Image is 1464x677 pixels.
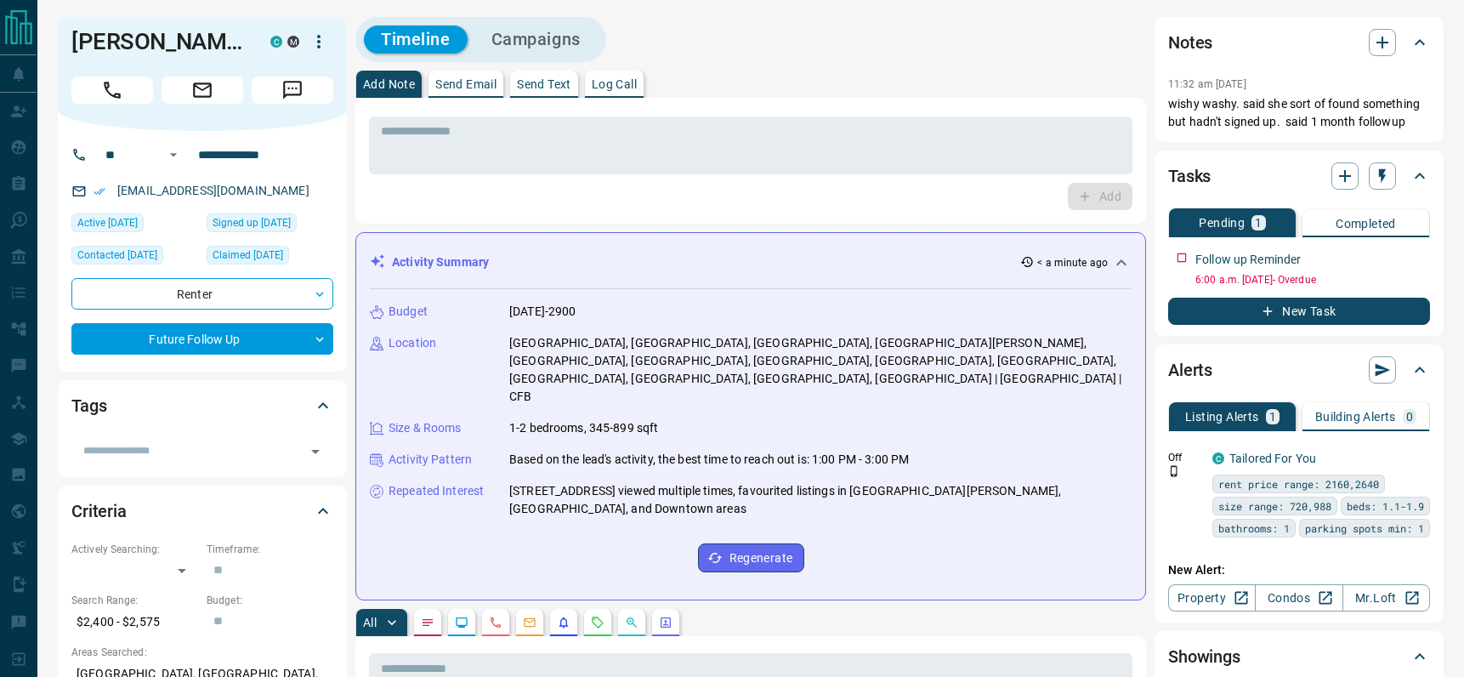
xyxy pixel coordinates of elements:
svg: Notes [421,616,434,629]
p: Send Email [435,78,497,90]
div: Renter [71,278,333,310]
button: Timeline [364,26,468,54]
span: parking spots min: 1 [1305,520,1424,537]
span: beds: 1.1-1.9 [1347,498,1424,515]
h2: Tags [71,392,106,419]
p: Budget: [207,593,333,608]
svg: Email Verified [94,185,105,197]
h1: [PERSON_NAME] [71,28,245,55]
div: Showings [1168,636,1430,677]
span: Signed up [DATE] [213,214,291,231]
div: Mon Jul 14 2025 [71,246,198,270]
h2: Showings [1168,643,1240,670]
p: $2,400 - $2,575 [71,608,198,636]
svg: Calls [489,616,502,629]
a: Tailored For You [1229,452,1316,465]
a: Condos [1255,584,1342,612]
span: Message [252,77,333,104]
svg: Lead Browsing Activity [455,616,468,629]
p: Location [389,334,436,352]
h2: Tasks [1168,162,1211,190]
span: Call [71,77,153,104]
div: Activity Summary< a minute ago [370,247,1132,278]
div: Alerts [1168,350,1430,390]
p: Log Call [592,78,637,90]
a: Property [1168,584,1256,612]
p: [GEOGRAPHIC_DATA], [GEOGRAPHIC_DATA], [GEOGRAPHIC_DATA], [GEOGRAPHIC_DATA][PERSON_NAME], [GEOGRAP... [509,334,1132,406]
p: Listing Alerts [1185,411,1259,423]
div: condos.ca [1212,452,1224,464]
p: [STREET_ADDRESS] viewed multiple times, favourited listings in [GEOGRAPHIC_DATA][PERSON_NAME], [G... [509,482,1132,518]
p: Completed [1336,218,1396,230]
h2: Alerts [1168,356,1212,384]
p: Budget [389,303,428,321]
span: rent price range: 2160,2640 [1218,475,1379,492]
svg: Requests [591,616,604,629]
div: Future Follow Up [71,323,333,355]
svg: Agent Actions [659,616,672,629]
h2: Criteria [71,498,127,525]
div: Criteria [71,491,333,532]
p: 6:00 a.m. [DATE] - Overdue [1195,272,1430,287]
svg: Push Notification Only [1168,465,1180,477]
button: New Task [1168,298,1430,325]
div: Tasks [1168,156,1430,196]
button: Open [304,440,327,464]
p: Actively Searching: [71,542,198,557]
p: 11:32 am [DATE] [1168,78,1246,90]
div: Fri Jul 11 2025 [207,246,333,270]
p: New Alert: [1168,561,1430,579]
svg: Opportunities [625,616,638,629]
div: condos.ca [270,36,282,48]
p: Building Alerts [1315,411,1396,423]
span: Claimed [DATE] [213,247,283,264]
p: 0 [1406,411,1413,423]
div: Sat Jul 19 2025 [71,213,198,237]
p: Size & Rooms [389,419,462,437]
p: 1 [1255,217,1262,229]
a: [EMAIL_ADDRESS][DOMAIN_NAME] [117,184,309,197]
button: Open [163,145,184,165]
div: Sun Jun 29 2025 [207,213,333,237]
p: Areas Searched: [71,645,333,660]
div: Notes [1168,22,1430,63]
p: Follow up Reminder [1195,251,1301,269]
button: Regenerate [698,543,804,572]
p: Based on the lead's activity, the best time to reach out is: 1:00 PM - 3:00 PM [509,451,909,469]
p: Search Range: [71,593,198,608]
p: All [363,617,377,629]
span: Email [162,77,243,104]
p: Pending [1199,217,1245,229]
a: Mr.Loft [1342,584,1430,612]
span: bathrooms: 1 [1218,520,1290,537]
div: Tags [71,385,333,426]
p: Activity Pattern [389,451,472,469]
svg: Listing Alerts [557,616,570,629]
p: < a minute ago [1037,255,1108,270]
p: Add Note [363,78,415,90]
h2: Notes [1168,29,1212,56]
span: Active [DATE] [77,214,138,231]
p: 1 [1269,411,1276,423]
span: Contacted [DATE] [77,247,157,264]
p: Timeframe: [207,542,333,557]
p: [DATE]-2900 [509,303,576,321]
span: size range: 720,988 [1218,498,1331,515]
p: Off [1168,450,1202,465]
button: Campaigns [474,26,598,54]
p: Repeated Interest [389,482,484,500]
p: 1-2 bedrooms, 345-899 sqft [509,419,658,437]
p: wishy washy. said she sort of found something but hadn't signed up. said 1 month followup [1168,95,1430,131]
div: mrloft.ca [287,36,299,48]
p: Activity Summary [392,253,489,271]
p: Send Text [517,78,571,90]
svg: Emails [523,616,536,629]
